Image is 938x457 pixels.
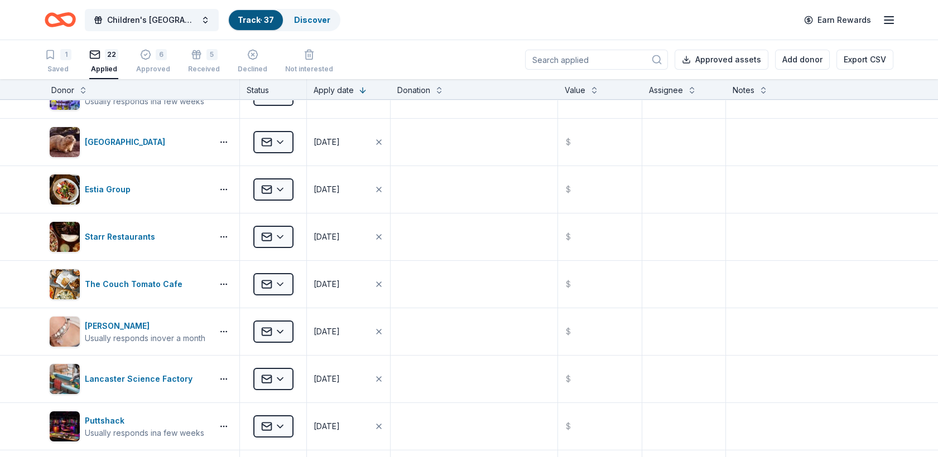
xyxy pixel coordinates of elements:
[85,9,219,31] button: Children's [GEOGRAPHIC_DATA] (CHOP) Buddy Walk and Family Fun Day
[307,261,390,308] button: [DATE]
[105,49,118,60] div: 22
[85,183,135,196] div: Estia Group
[85,135,170,149] div: [GEOGRAPHIC_DATA]
[49,127,208,158] button: Image for Elmwood Park Zoo[GEOGRAPHIC_DATA]
[85,230,160,244] div: Starr Restaurants
[307,119,390,166] button: [DATE]
[285,45,333,79] button: Not interested
[85,372,197,386] div: Lancaster Science Factory
[307,403,390,450] button: [DATE]
[50,222,80,252] img: Image for Starr Restaurants
[836,50,893,70] button: Export CSV
[50,174,80,205] img: Image for Estia Group
[188,45,220,79] button: 5Received
[307,213,390,260] button: [DATE]
[50,127,80,157] img: Image for Elmwood Park Zoo
[89,45,118,79] button: 22Applied
[314,183,340,196] div: [DATE]
[314,420,340,433] div: [DATE]
[314,278,340,291] div: [DATE]
[50,269,80,299] img: Image for The Couch Tomato Cafe
[85,427,204,439] div: Usually responds in a few weeks
[649,84,683,97] div: Assignee
[238,45,267,79] button: Declined
[50,411,80,441] img: Image for Puttshack
[397,84,430,97] div: Donation
[285,65,333,74] div: Not interested
[565,84,585,97] div: Value
[45,65,71,74] div: Saved
[85,414,204,427] div: Puttshack
[156,49,167,60] div: 6
[49,363,208,395] button: Image for Lancaster Science FactoryLancaster Science Factory
[85,278,187,291] div: The Couch Tomato Cafe
[136,65,170,74] div: Approved
[188,65,220,74] div: Received
[733,84,754,97] div: Notes
[307,356,390,402] button: [DATE]
[797,10,878,30] a: Earn Rewards
[45,7,76,33] a: Home
[525,50,668,70] input: Search applied
[49,269,208,300] button: Image for The Couch Tomato CafeThe Couch Tomato Cafe
[294,15,330,25] a: Discover
[314,372,340,386] div: [DATE]
[49,316,208,347] button: Image for Lizzy James[PERSON_NAME]Usually responds inover a month
[107,13,196,27] span: Children's [GEOGRAPHIC_DATA] (CHOP) Buddy Walk and Family Fun Day
[85,319,205,333] div: [PERSON_NAME]
[307,308,390,355] button: [DATE]
[314,230,340,244] div: [DATE]
[51,84,74,97] div: Donor
[314,135,340,149] div: [DATE]
[49,174,208,205] button: Image for Estia GroupEstia Group
[49,221,208,252] button: Image for Starr RestaurantsStarr Restaurants
[136,45,170,79] button: 6Approved
[49,411,208,442] button: Image for PuttshackPuttshackUsually responds ina few weeks
[45,45,71,79] button: 1Saved
[240,79,307,99] div: Status
[89,65,118,74] div: Applied
[775,50,830,70] button: Add donor
[238,15,274,25] a: Track· 37
[314,325,340,338] div: [DATE]
[314,84,354,97] div: Apply date
[238,65,267,74] div: Declined
[307,166,390,213] button: [DATE]
[50,364,80,394] img: Image for Lancaster Science Factory
[228,9,340,31] button: Track· 37Discover
[206,49,218,60] div: 5
[60,49,71,60] div: 1
[85,96,208,107] div: Usually responds in a few weeks
[675,50,768,70] button: Approved assets
[50,317,80,347] img: Image for Lizzy James
[85,333,205,344] div: Usually responds in over a month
